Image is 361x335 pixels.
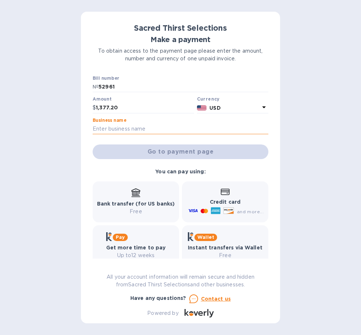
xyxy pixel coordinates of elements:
[93,97,111,102] label: Amount
[106,245,166,251] b: Get more time to pay
[130,295,186,301] b: Have any questions?
[97,208,175,215] p: Free
[197,234,214,240] b: Wallet
[97,201,175,207] b: Bank transfer (for US banks)
[197,105,207,110] img: USD
[93,76,119,80] label: Bill number
[96,102,194,113] input: 0.00
[106,252,166,259] p: Up to 12 weeks
[210,199,241,205] b: Credit card
[93,47,268,63] p: To obtain access to the payment page please enter the amount, number and currency of one unpaid i...
[93,124,268,135] input: Enter business name
[155,169,205,174] b: You can pay using:
[201,296,231,302] u: Contact us
[209,105,220,111] b: USD
[98,82,268,93] input: Enter bill number
[188,245,263,251] b: Instant transfers via Wallet
[134,23,227,33] b: Sacred Thirst Selections
[116,234,125,240] b: Pay
[237,209,264,214] span: and more...
[147,309,178,317] p: Powered by
[93,83,98,91] p: №
[93,273,268,289] p: All your account information will remain secure and hidden from Sacred Thirst Selections and othe...
[93,35,268,44] h1: Make a payment
[93,118,126,123] label: Business name
[188,252,263,259] p: Free
[93,104,96,112] p: $
[197,96,220,102] b: Currency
